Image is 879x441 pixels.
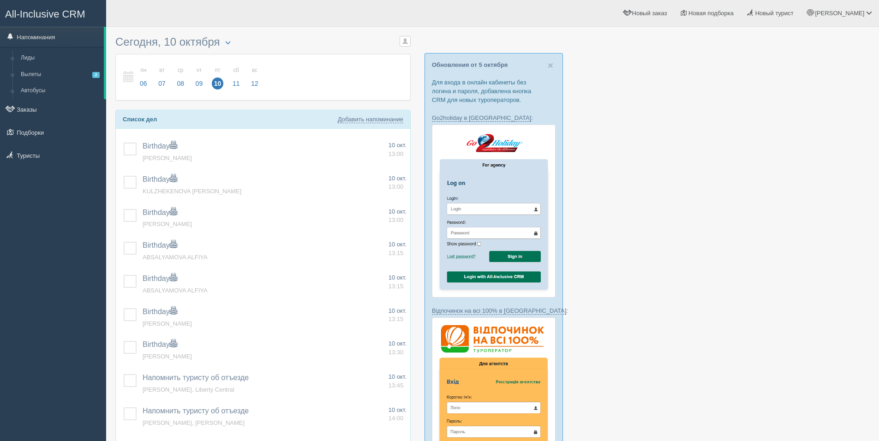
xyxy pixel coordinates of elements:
a: Обновления от 5 октября [432,61,508,68]
p: : [432,306,556,315]
span: 10 окт. [389,142,407,149]
a: пт 10 [209,61,227,93]
a: 10 окт. 13:00 [389,208,407,225]
span: 10 окт. [389,307,407,314]
span: Новый турист [755,10,794,17]
a: [PERSON_NAME] [143,220,192,227]
span: 10 окт. [389,208,407,215]
span: 10 окт. [389,274,407,281]
small: ср [174,66,186,74]
span: 13:15 [389,283,404,290]
span: 10 окт. [389,373,407,380]
a: [PERSON_NAME] [143,353,192,360]
span: Новый заказ [632,10,667,17]
a: Go2holiday в [GEOGRAPHIC_DATA] [432,114,531,122]
a: KULZHEKENOVA [PERSON_NAME] [143,188,241,195]
small: чт [193,66,205,74]
a: Birthday [143,274,177,282]
a: вс 12 [246,61,261,93]
button: Close [548,60,553,70]
span: 13:45 [389,382,404,389]
a: [PERSON_NAME], Liberty Central [143,386,234,393]
a: 10 окт. 13:15 [389,274,407,291]
a: ср 08 [172,61,189,93]
img: go2holiday-login-via-crm-for-travel-agents.png [432,125,556,298]
small: сб [230,66,242,74]
a: Birthday [143,142,177,150]
span: 11 [230,77,242,89]
a: сб 11 [227,61,245,93]
a: All-Inclusive CRM [0,0,106,26]
a: Напомнить туристу об отъезде [143,407,249,415]
b: Список дел [123,116,157,123]
a: ABSALYAMOVA ALFIYA [143,254,208,261]
h3: Сегодня, 10 октября [115,36,411,49]
span: 10 окт. [389,175,407,182]
a: 10 окт. 13:15 [389,307,407,324]
a: [PERSON_NAME] [143,320,192,327]
a: [PERSON_NAME] [143,155,192,161]
a: ABSALYAMOVA ALFIYA [143,287,208,294]
span: Новая подборка [688,10,734,17]
a: Добавить напоминание [338,116,403,123]
a: чт 09 [191,61,208,93]
span: 06 [138,77,149,89]
a: Лиды [17,50,104,66]
span: [PERSON_NAME] [815,10,864,17]
a: [PERSON_NAME], [PERSON_NAME] [143,419,245,426]
a: Birthday [143,340,177,348]
span: 10 окт. [389,340,407,347]
a: Birthday [143,175,177,183]
span: Birthday [143,241,177,249]
small: вт [156,66,168,74]
a: 10 окт. 14:00 [389,406,407,423]
span: 09 [193,77,205,89]
span: 08 [174,77,186,89]
span: 13:15 [389,316,404,322]
span: 07 [156,77,168,89]
span: × [548,60,553,71]
a: 10 окт. 13:00 [389,174,407,191]
span: 13:00 [389,216,404,223]
p: Для входа в онлайн кабинеты без логина и пароля, добавлена кнопка CRM для новых туроператоров. [432,78,556,104]
a: Birthday [143,209,177,216]
p: : [432,113,556,122]
a: Напомнить туристу об отъезде [143,374,249,381]
a: Відпочинок на всі 100% в [GEOGRAPHIC_DATA] [432,307,566,315]
small: вс [249,66,261,74]
a: вт 07 [153,61,171,93]
span: All-Inclusive CRM [5,8,85,20]
span: 13:00 [389,183,404,190]
a: пн 06 [135,61,152,93]
span: 13:15 [389,250,404,256]
span: 13:00 [389,150,404,157]
span: 13:30 [389,349,404,356]
a: 10 окт. 13:15 [389,240,407,257]
a: Вылеты2 [17,66,104,83]
span: 10 окт. [389,406,407,413]
a: Автобусы [17,83,104,99]
a: Birthday [143,308,177,316]
small: пн [138,66,149,74]
a: 10 окт. 13:00 [389,141,407,158]
small: пт [212,66,224,74]
a: 10 окт. 13:45 [389,373,407,390]
span: 14:00 [389,415,404,422]
span: 12 [249,77,261,89]
span: 10 [212,77,224,89]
